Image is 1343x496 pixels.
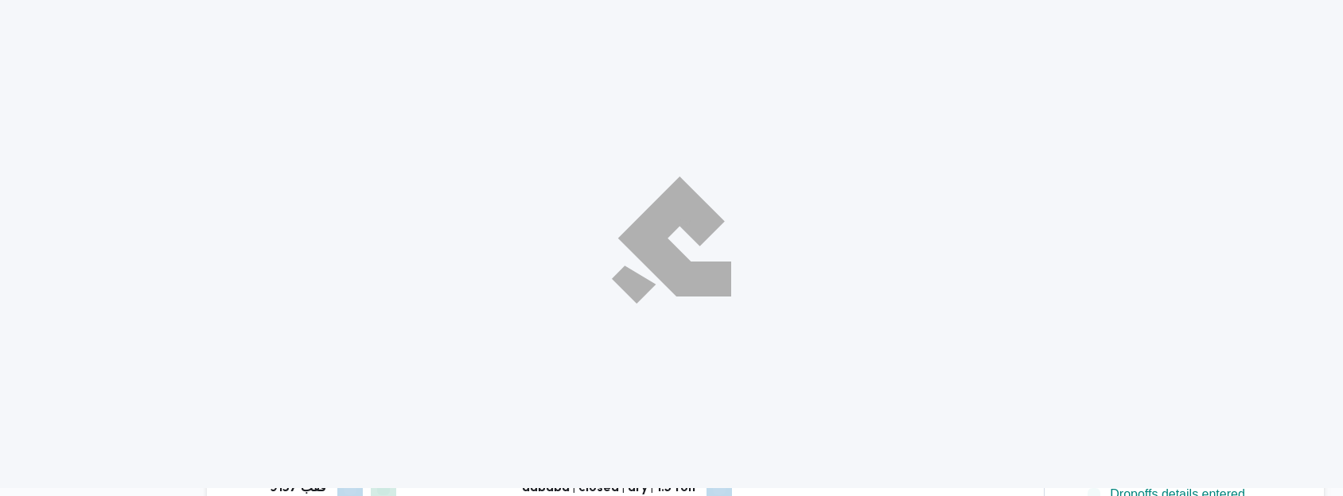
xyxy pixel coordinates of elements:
img: ILLA Logo [614,179,730,301]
